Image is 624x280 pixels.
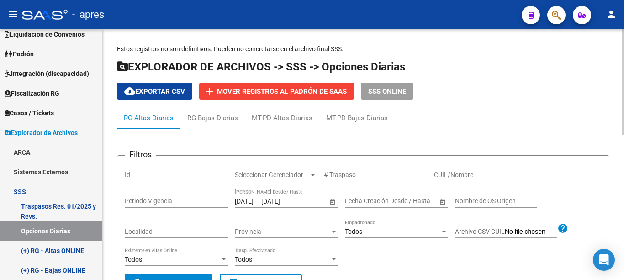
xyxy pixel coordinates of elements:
mat-icon: add [204,86,215,97]
span: Archivo CSV CUIL [455,228,505,235]
mat-icon: menu [7,9,18,20]
input: Start date [235,197,254,205]
span: Provincia [235,228,330,236]
div: RG Altas Diarias [124,113,174,123]
span: Casos / Tickets [5,108,54,118]
mat-icon: person [606,9,617,20]
input: Archivo CSV CUIL [505,228,557,236]
span: Exportar CSV [124,87,185,96]
div: Open Intercom Messenger [593,249,615,271]
span: – [255,197,259,205]
input: End date [261,197,306,205]
p: Estos registros no son definitivos. Pueden no concretarse en el archivo final SSS. [117,44,609,54]
span: Liquidación de Convenios [5,29,85,39]
button: Open calendar [438,197,447,206]
div: MT-PD Bajas Diarias [326,113,388,123]
input: End date [381,197,426,205]
mat-icon: help [557,223,568,234]
button: Mover registros al PADRÓN de SAAS [199,83,354,100]
span: Fiscalización RG [5,88,59,98]
span: SSS ONLINE [368,87,406,96]
span: Mover registros al PADRÓN de SAAS [217,87,347,96]
span: EXPLORADOR DE ARCHIVOS -> SSS -> Opciones Diarias [117,60,405,73]
h3: Filtros [125,148,156,161]
input: Start date [345,197,373,205]
mat-icon: cloud_download [124,86,135,97]
span: Todos [345,228,362,235]
button: SSS ONLINE [361,83,413,100]
span: Todos [235,256,252,263]
button: Exportar CSV [117,83,192,100]
span: Seleccionar Gerenciador [235,171,309,179]
div: MT-PD Altas Diarias [252,113,312,123]
span: Todos [125,256,142,263]
button: Open calendar [328,197,337,206]
span: Padrón [5,49,34,59]
span: - apres [72,5,104,25]
span: Integración (discapacidad) [5,69,89,79]
span: Explorador de Archivos [5,128,78,138]
div: RG Bajas Diarias [187,113,238,123]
